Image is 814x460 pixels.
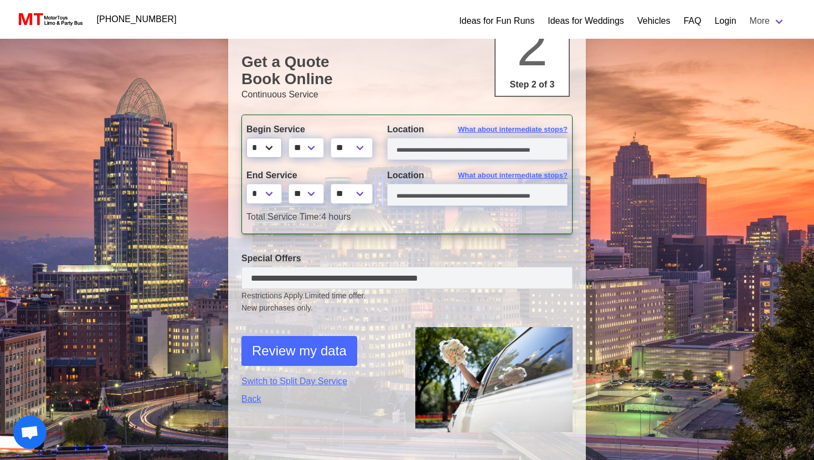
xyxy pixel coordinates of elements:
a: Ideas for Fun Runs [459,14,534,28]
span: Total Service Time: [246,212,321,221]
label: Begin Service [246,123,370,136]
span: New purchases only. [241,302,573,314]
div: 4 hours [238,210,576,224]
a: Login [714,14,736,28]
img: MotorToys Logo [16,12,84,27]
span: Review my data [252,341,347,361]
a: Ideas for Weddings [548,14,624,28]
p: Continuous Service [241,88,573,101]
h1: Get a Quote Book Online [241,53,573,88]
a: Back [241,392,399,406]
span: Location [387,125,424,134]
span: What about intermediate stops? [458,170,568,181]
a: Switch to Split Day Service [241,375,399,388]
div: Open chat [13,416,47,449]
span: 2 [517,15,548,77]
span: Limited time offer. [305,290,365,302]
label: Special Offers [241,252,573,265]
img: 1.png [415,327,573,432]
span: What about intermediate stops? [458,124,568,135]
span: Location [387,170,424,180]
a: More [743,10,792,32]
a: FAQ [683,14,701,28]
small: Restrictions Apply. [241,291,573,314]
label: End Service [246,169,370,182]
a: Vehicles [637,14,671,28]
p: Step 2 of 3 [500,78,564,91]
a: [PHONE_NUMBER] [90,8,183,30]
button: Review my data [241,336,357,366]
